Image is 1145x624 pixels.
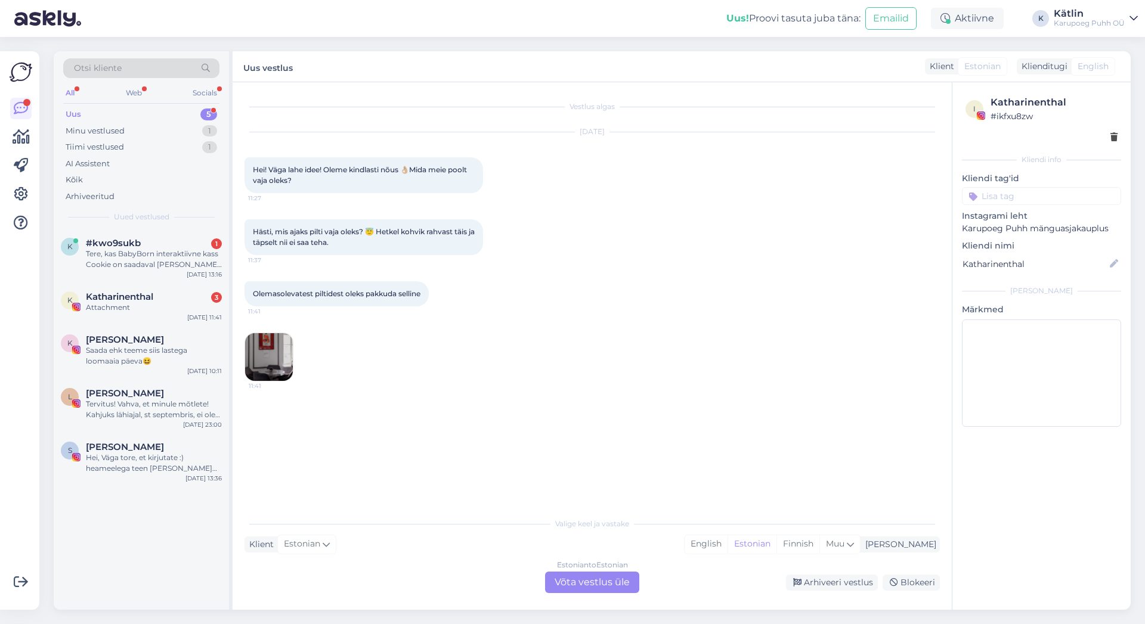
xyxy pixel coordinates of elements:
div: Arhiveeritud [66,191,114,203]
span: Kristin Kerro [86,334,164,345]
button: Emailid [865,7,917,30]
div: Blokeeri [883,575,940,591]
span: Estonian [964,60,1001,73]
span: Hästi, mis ajaks pilti vaja oleks? 😇 Hetkel kohvik rahvast täis ja täpselt nii ei saa teha. [253,227,476,247]
div: Aktiivne [931,8,1004,29]
span: English [1078,60,1109,73]
p: Instagrami leht [962,210,1121,222]
div: [DATE] 13:16 [187,270,222,279]
div: Saada ehk teeme siis lastega loomaaia päeva😆 [86,345,222,367]
p: Märkmed [962,303,1121,316]
span: i [973,104,976,113]
div: Kliendi info [962,154,1121,165]
span: Olemasolevatest piltidest oleks pakkuda selline [253,289,420,298]
div: Proovi tasuta juba täna: [726,11,861,26]
div: [DATE] 10:11 [187,367,222,375]
div: [PERSON_NAME] [861,538,936,551]
div: K [1032,10,1049,27]
div: Arhiveeri vestlus [786,575,878,591]
span: 11:41 [249,381,293,390]
div: Finnish [776,535,819,553]
div: AI Assistent [66,158,110,170]
div: Tervitus! Vahva, et minule mõtlete! Kahjuks lähiajal, st septembris, ei ole koostööks aega pakkud... [86,399,222,420]
div: English [685,535,728,553]
div: Minu vestlused [66,125,125,137]
div: Tiimi vestlused [66,141,124,153]
a: KätlinKarupoeg Puhh OÜ [1054,9,1138,28]
div: Web [123,85,144,101]
span: K [67,339,73,347]
span: Katharinenthal [86,291,153,302]
div: [PERSON_NAME] [962,285,1121,296]
span: Muu [826,538,844,549]
div: Võta vestlus üle [545,572,639,593]
div: Hei, Väga tore, et kirjutate :) heameelega teen [PERSON_NAME] koostööd. Hetkel [PERSON_NAME] plaa... [86,452,222,474]
span: L [68,392,72,401]
input: Lisa tag [962,187,1121,205]
div: Klient [925,60,954,73]
div: 1 [202,125,217,137]
span: Uued vestlused [114,212,169,222]
div: Estonian [728,535,776,553]
div: 5 [200,108,217,120]
p: Kliendi nimi [962,240,1121,252]
b: Uus! [726,13,749,24]
span: Liisu Miller [86,388,164,399]
img: Askly Logo [10,61,32,83]
div: 1 [202,141,217,153]
p: Kliendi tag'id [962,172,1121,185]
div: Kätlin [1054,9,1125,18]
div: Attachment [86,302,222,313]
div: Estonian to Estonian [557,560,628,570]
div: Vestlus algas [245,101,940,112]
span: 11:27 [248,194,293,203]
p: Karupoeg Puhh mänguasjakauplus [962,222,1121,235]
div: Valige keel ja vastake [245,519,940,529]
span: 11:41 [248,307,293,316]
div: # ikfxu8zw [991,110,1118,123]
span: K [67,296,73,305]
label: Uus vestlus [243,58,293,74]
div: Tere, kas BabyBorn interaktiivne kass Cookie on saadaval [PERSON_NAME] veebist tellides? Kas koha... [86,249,222,270]
div: Klienditugi [1017,60,1067,73]
span: Estonian [284,538,320,551]
div: [DATE] 13:36 [185,474,222,483]
input: Lisa nimi [963,257,1107,271]
span: Otsi kliente [74,62,122,74]
span: #kwo9sukb [86,238,141,249]
div: 1 [211,238,222,249]
div: Uus [66,108,81,120]
div: Karupoeg Puhh OÜ [1054,18,1125,28]
div: [DATE] 23:00 [183,420,222,429]
img: Attachment [245,333,293,381]
span: Sigrid [86,442,164,452]
div: Kõik [66,174,83,186]
span: S [68,446,72,455]
span: 11:37 [248,256,293,265]
div: 3 [211,292,222,303]
span: Hei! Väga lahe idee! Oleme kindlasti nõus 👌🏼Mida meie poolt vaja oleks? [253,165,469,185]
div: Socials [190,85,219,101]
div: Klient [245,538,274,551]
span: k [67,242,73,251]
div: All [63,85,77,101]
div: [DATE] [245,126,940,137]
div: [DATE] 11:41 [187,313,222,322]
div: Katharinenthal [991,95,1118,110]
